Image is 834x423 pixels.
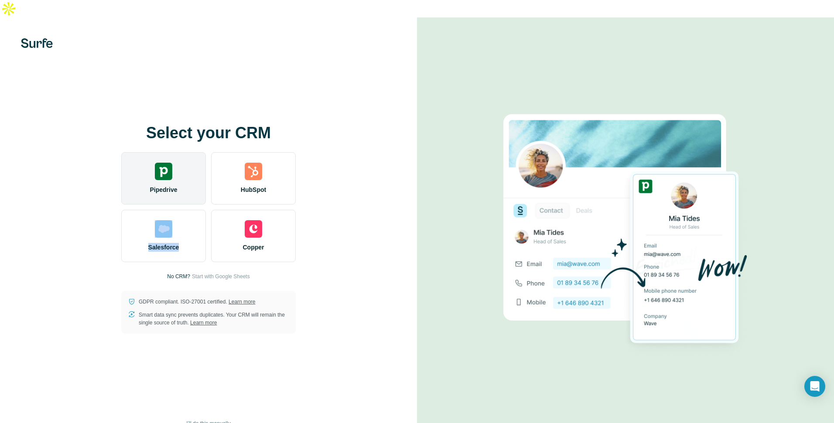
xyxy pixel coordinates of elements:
[229,299,255,305] a: Learn more
[190,320,217,326] a: Learn more
[155,220,172,238] img: salesforce's logo
[155,163,172,180] img: pipedrive's logo
[192,273,250,280] button: Start with Google Sheets
[21,38,53,48] img: Surfe's logo
[167,273,190,280] p: No CRM?
[503,99,748,358] img: PIPEDRIVE image
[245,163,262,180] img: hubspot's logo
[139,298,255,306] p: GDPR compliant. ISO-27001 certified.
[148,243,179,252] span: Salesforce
[245,220,262,238] img: copper's logo
[139,311,289,327] p: Smart data sync prevents duplicates. Your CRM will remain the single source of truth.
[121,124,296,142] h1: Select your CRM
[241,185,266,194] span: HubSpot
[804,376,825,397] div: Open Intercom Messenger
[150,185,177,194] span: Pipedrive
[243,243,264,252] span: Copper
